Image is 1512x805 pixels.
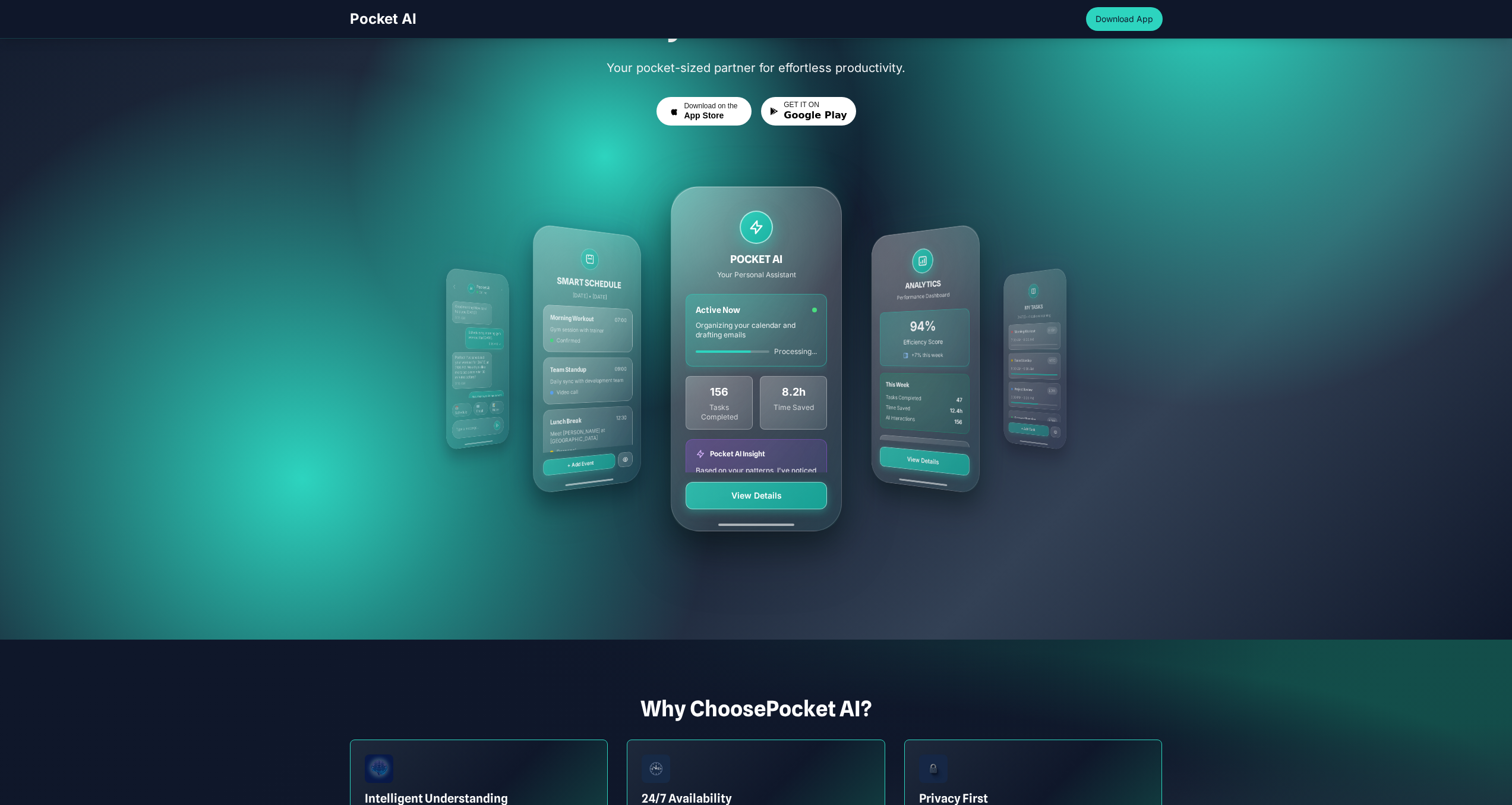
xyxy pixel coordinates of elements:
[684,102,737,111] span: Download on the
[684,111,724,121] span: App Store
[761,97,856,126] button: GET IT ONGoogle Play
[350,10,416,29] span: Pocket AI
[919,754,948,783] img: Privacy First
[350,697,1163,721] h2: Why Choose ?
[642,754,670,783] img: 24/7 Availability
[1086,7,1163,31] button: Download App
[365,754,393,783] img: Intelligent Understanding
[766,696,861,722] span: Pocket AI
[784,109,847,121] span: Google Play
[656,97,752,126] button: Download on theApp Store
[490,58,1022,78] p: Your pocket-sized partner for effortless productivity.
[784,101,819,109] span: GET IT ON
